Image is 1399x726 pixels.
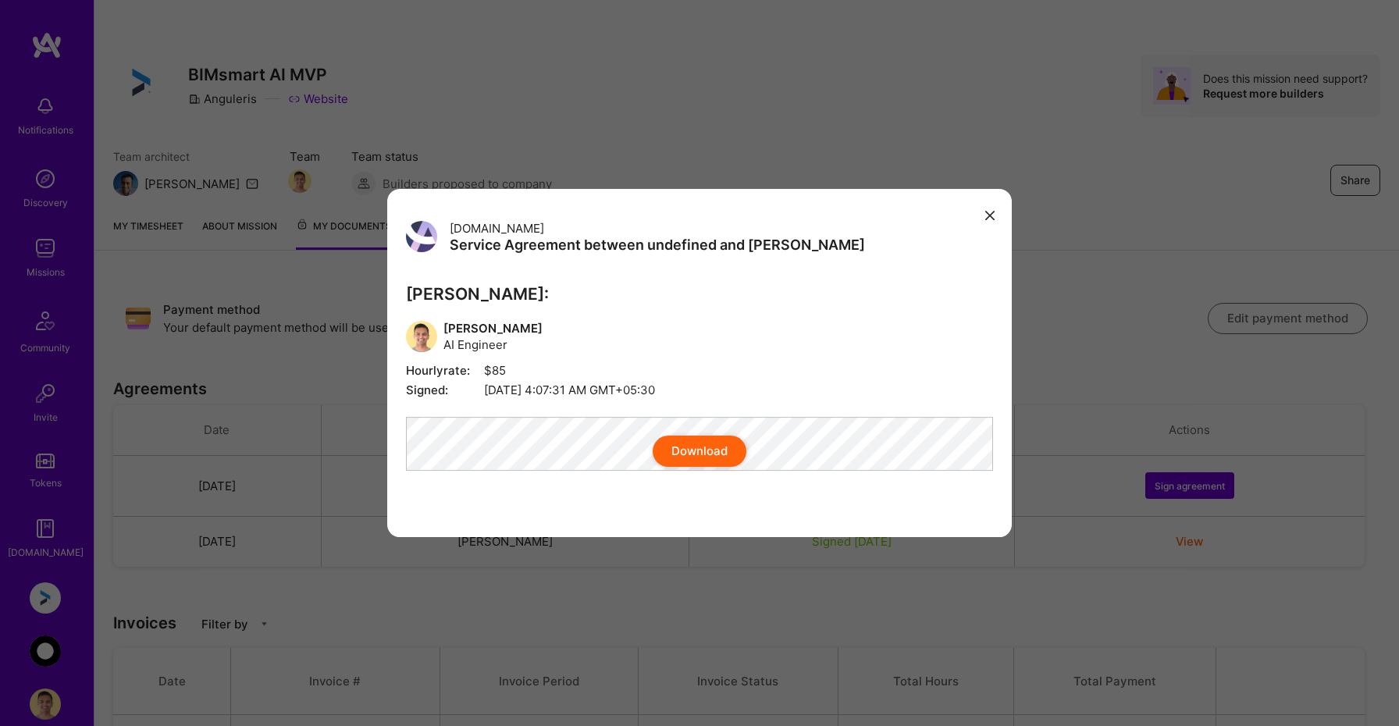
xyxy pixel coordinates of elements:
[406,362,993,379] span: $85
[406,382,993,398] span: [DATE] 4:07:31 AM GMT+05:30
[406,382,484,398] span: Signed:
[450,237,865,254] h3: Service Agreement between undefined and [PERSON_NAME]
[985,211,995,220] i: icon Close
[443,336,543,353] span: AI Engineer
[406,362,484,379] span: Hourly rate:
[387,189,1012,537] div: modal
[443,320,543,336] span: [PERSON_NAME]
[406,221,437,252] img: User Avatar
[450,221,544,236] span: [DOMAIN_NAME]
[406,321,437,352] img: User Avatar
[406,284,993,304] h3: [PERSON_NAME]:
[653,436,746,467] button: Download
